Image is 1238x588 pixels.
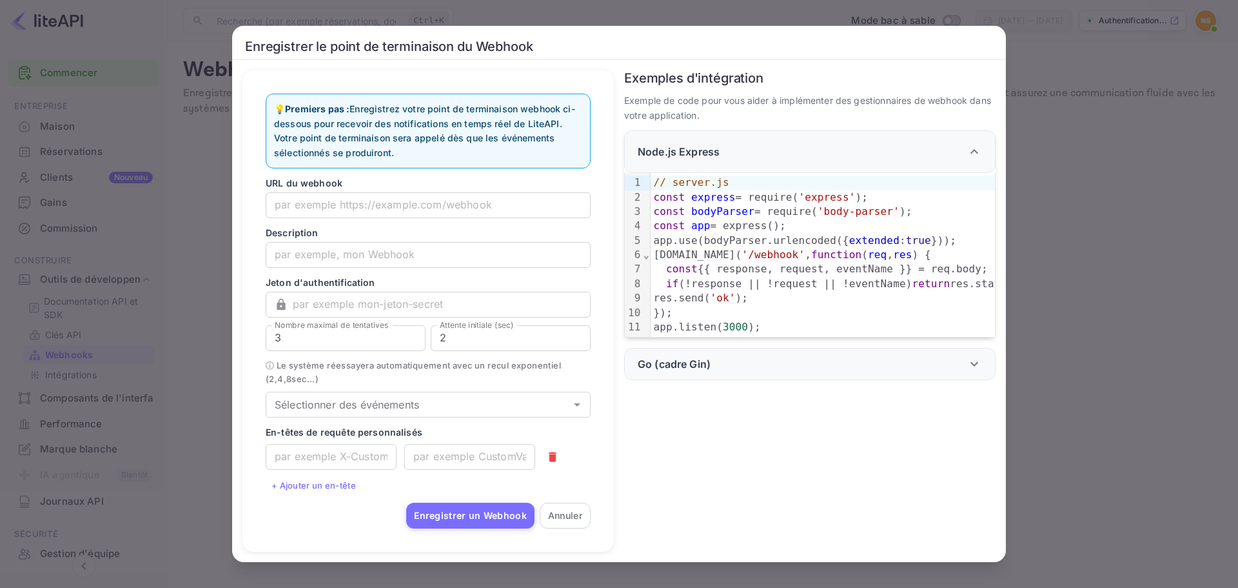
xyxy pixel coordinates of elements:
div: = require( ); [651,205,1178,219]
span: app [691,219,710,232]
font: Exemple de code pour vous aider à implémenter des gestionnaires de webhook dans votre application. [624,95,991,120]
font: 11 [628,321,641,333]
font: Go (cadre Gin) [638,358,711,370]
div: (!response || !request || !eventName) res.status( ).send( ); [651,277,1178,291]
span: true [906,234,931,247]
span: req [868,248,887,261]
font: 4 [634,219,641,232]
font: 2 [634,191,641,203]
input: par exemple, mon Webhook [266,242,591,268]
span: const [653,205,685,218]
span: bodyParser [691,205,754,218]
span: res [893,248,912,261]
div: res.send( ); [651,291,1178,305]
span: 'ok' [710,292,735,304]
div: }); [651,306,1178,320]
button: + Ajouter un en-tête [266,475,362,496]
input: par exemple X-Custom-Header [266,444,397,470]
font: Description [266,227,319,238]
font: URL du webhook [266,177,342,188]
font: 1 [634,176,641,188]
span: 'body-parser' [818,205,899,218]
font: Node.js Express [638,145,720,158]
font: 2 [269,374,274,384]
font: 10 [628,307,641,319]
span: 'express' [798,191,855,203]
font: sec...) [291,374,319,384]
font: 💡 [274,103,285,114]
font: Jeton d'authentification [266,277,375,288]
input: Choisissez les types d'événements... [270,396,565,414]
span: // server.js [653,176,729,188]
font: En-têtes de requête personnalisés [266,427,422,438]
span: 3000 [723,321,748,333]
div: {{ response, request, eventName }} = req.body; [651,262,1178,276]
input: par exemple CustomValue [404,444,535,470]
font: 7 [634,263,641,275]
font: 4 [277,374,283,384]
font: + Ajouter un en-tête [271,480,356,491]
span: const [666,263,698,275]
span: const [653,191,685,203]
input: par exemple https://example.com/webhook [266,192,591,218]
span: extended [849,234,899,247]
font: 6 [634,248,641,261]
span: return [912,278,950,290]
font: 5 [634,234,641,247]
span: Ligne de pliage [643,248,651,261]
font: , [275,374,277,384]
font: Attente initiale (sec) [440,320,513,330]
font: 9 [634,292,641,304]
font: Enregistrez votre point de terminaison webhook ci-dessous pour recevoir des notifications en temp... [274,103,575,157]
input: par exemple mon-jeton-secret [293,292,591,318]
button: Ouvrir [568,396,586,414]
font: Enregistrer un Webhook [414,511,527,522]
font: ⌄ [644,248,650,261]
span: function [811,248,861,261]
div: app.use(bodyParser.urlencoded({ : })); [651,234,1178,248]
font: ⓘ Le système réessayera automatiquement avec un recul exponentiel ( [266,360,561,385]
div: = express(); [651,219,1178,233]
font: Nombre maximal de tentatives [275,320,388,330]
span: '/webhook' [742,248,805,261]
span: if [666,278,679,290]
font: Exemples d'intégration [624,70,763,86]
button: Annuler [540,503,591,528]
font: 8 [286,374,291,384]
font: , [284,374,286,384]
div: app.listen( ); [651,320,1178,334]
div: Go (cadre Gin) [624,348,996,380]
span: const [653,219,685,232]
span: express [691,191,735,203]
button: Enregistrer un Webhook [406,503,535,528]
div: = require( ); [651,190,1178,205]
font: Enregistrer le point de terminaison du Webhook [245,39,533,54]
font: 3 [634,205,641,218]
font: Annuler [548,511,582,522]
div: Node.js Express [624,130,996,173]
div: [DOMAIN_NAME]( , ( , ) { [651,248,1178,262]
font: 8 [634,278,641,290]
font: Premiers pas : [285,103,349,114]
